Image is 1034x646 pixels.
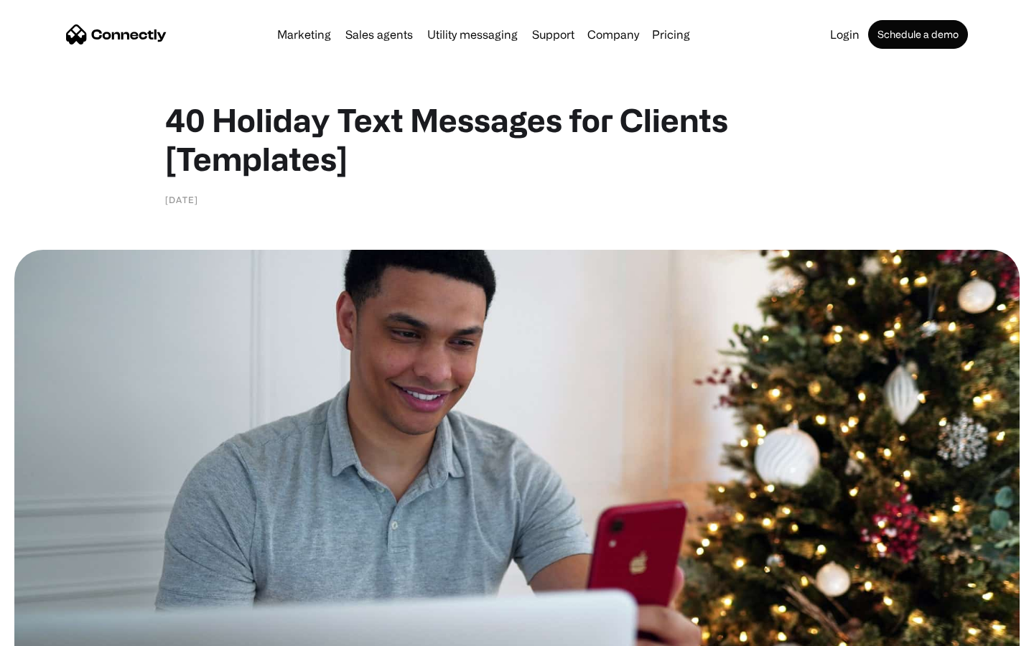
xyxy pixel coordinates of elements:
a: Support [526,29,580,40]
a: Sales agents [340,29,419,40]
div: [DATE] [165,192,198,207]
div: Company [587,24,639,45]
h1: 40 Holiday Text Messages for Clients [Templates] [165,100,869,178]
a: Utility messaging [421,29,523,40]
a: Login [824,29,865,40]
a: Marketing [271,29,337,40]
ul: Language list [29,621,86,641]
a: Schedule a demo [868,20,968,49]
aside: Language selected: English [14,621,86,641]
a: Pricing [646,29,696,40]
